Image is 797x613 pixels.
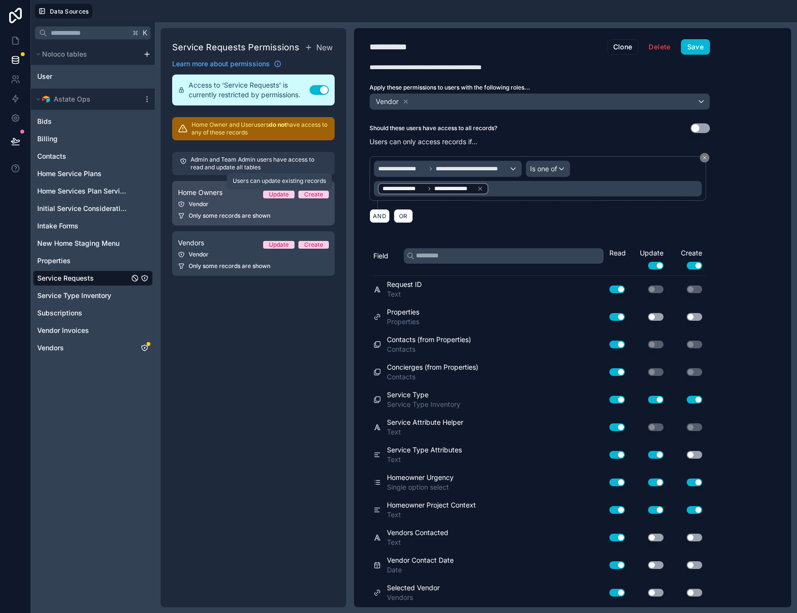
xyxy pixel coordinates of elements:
[373,251,388,261] span: Field
[369,209,390,223] button: AND
[387,427,463,437] span: Text
[387,565,454,575] span: Date
[37,72,52,81] span: User
[387,593,440,602] span: Vendors
[316,42,333,53] span: New
[54,94,90,104] span: Astate Ops
[387,280,422,289] span: Request ID
[37,239,119,248] span: New Home Staging Menu
[609,248,629,258] div: Read
[376,97,398,106] span: Vendor
[33,92,139,106] button: Airtable LogoAstate Ops
[189,212,270,220] span: Only some records are shown
[387,335,471,344] span: Contacts (from Properties)
[387,362,478,372] span: Concierges (from Properties)
[172,231,335,276] a: VendorsUpdateCreateVendorOnly some records are shown
[33,323,153,338] div: Vendor Invoices
[191,156,327,171] p: Admin and Team Admin users have access to read and update all tables
[33,149,153,164] div: Contacts
[37,308,129,318] a: Subscriptions
[387,482,454,492] span: Single option select
[189,80,310,100] span: Access to 'Service Requests' is currently restricted by permissions.
[33,340,153,356] div: Vendors
[37,326,129,335] a: Vendor Invoices
[33,305,153,321] div: Subscriptions
[33,114,153,129] div: Bids
[387,418,463,427] span: Service Attribute Helper
[37,186,129,196] a: Home Services Plan Services
[387,390,460,400] span: Service Type
[387,317,419,327] span: Properties
[33,166,153,181] div: Home Service Plans
[33,201,153,216] div: Initial Service Considerations
[37,291,129,300] a: Service Type Inventory
[642,39,677,55] button: Delete
[37,204,129,213] a: Initial Service Considerations
[192,121,329,136] p: Home Owner and User users have access to any of these records
[142,30,148,36] span: K
[387,455,462,464] span: Text
[35,4,92,18] button: Data Sources
[37,291,111,300] span: Service Type Inventory
[387,445,462,455] span: Service Type Attributes
[50,8,89,15] span: Data Sources
[37,326,89,335] span: Vendor Invoices
[33,270,153,286] div: Service Requests
[33,253,153,269] div: Properties
[629,248,667,269] div: Update
[269,241,289,249] div: Update
[178,251,329,258] div: Vendor
[397,212,410,220] span: OR
[33,288,153,303] div: Service Type Inventory
[37,256,71,266] span: Properties
[387,289,422,299] span: Text
[530,164,557,174] span: Is one of
[387,400,460,409] span: Service Type Inventory
[607,39,639,55] button: Clone
[37,134,129,144] a: Billing
[37,221,129,231] a: Intake Forms
[37,239,129,248] a: New Home Staging Menu
[33,236,153,251] div: New Home Staging Menu
[37,308,82,318] span: Subscriptions
[33,69,153,84] div: User
[178,200,329,208] div: Vendor
[387,307,419,317] span: Properties
[394,209,413,223] button: OR
[526,161,570,177] button: Is one of
[387,372,478,382] span: Contacts
[37,169,102,179] span: Home Service Plans
[37,134,58,144] span: Billing
[37,72,119,81] a: User
[233,177,326,185] div: Users can update existing records
[172,59,270,69] span: Learn more about permissions
[37,343,64,353] span: Vendors
[37,169,129,179] a: Home Service Plans
[304,191,323,198] div: Create
[37,273,129,283] a: Service Requests
[37,343,129,353] a: Vendors
[172,59,281,69] a: Learn more about permissions
[33,131,153,147] div: Billing
[172,181,335,225] a: Home OwnersUpdateCreateVendorOnly some records are shown
[387,510,476,520] span: Text
[37,117,129,126] a: Bids
[37,273,94,283] span: Service Requests
[369,124,497,132] label: Should these users have access to all records?
[33,183,153,199] div: Home Services Plan Services
[37,256,129,266] a: Properties
[42,49,87,59] span: Noloco tables
[37,151,66,161] span: Contacts
[667,248,706,269] div: Create
[387,583,440,593] span: Selected Vendor
[387,528,448,538] span: Vendors Contacted
[172,41,299,54] h1: Service Requests Permissions
[269,121,286,128] strong: do not
[387,344,471,354] span: Contacts
[369,84,710,91] label: Apply these permissions to users with the following roles...
[387,555,454,565] span: Vendor Contact Date
[681,39,710,55] button: Save
[178,188,222,197] span: Home Owners
[37,117,52,126] span: Bids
